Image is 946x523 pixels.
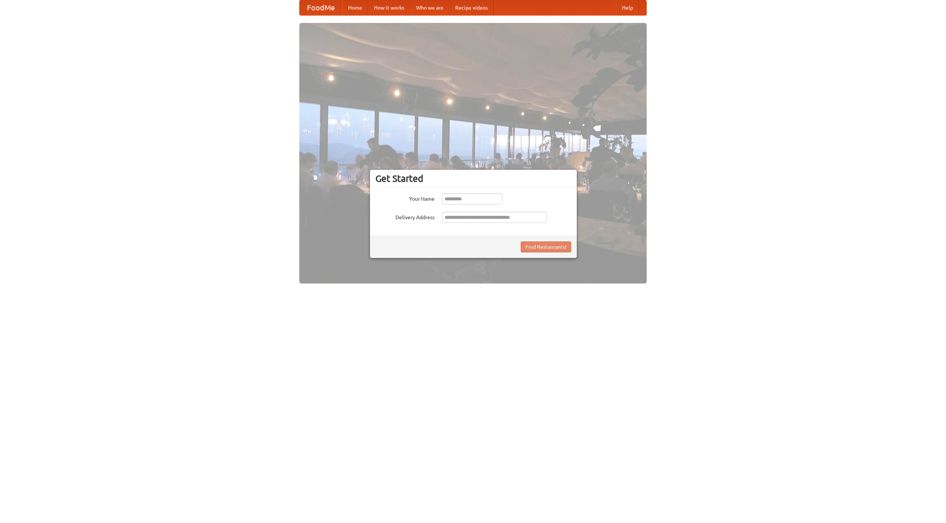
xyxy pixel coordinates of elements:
a: Recipe videos [449,0,494,15]
button: Find Restaurants! [521,241,571,252]
a: Help [616,0,639,15]
label: Your Name [375,193,435,203]
a: Who we are [410,0,449,15]
a: FoodMe [300,0,342,15]
a: How it works [368,0,410,15]
h3: Get Started [375,173,571,184]
label: Delivery Address [375,212,435,221]
a: Home [342,0,368,15]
